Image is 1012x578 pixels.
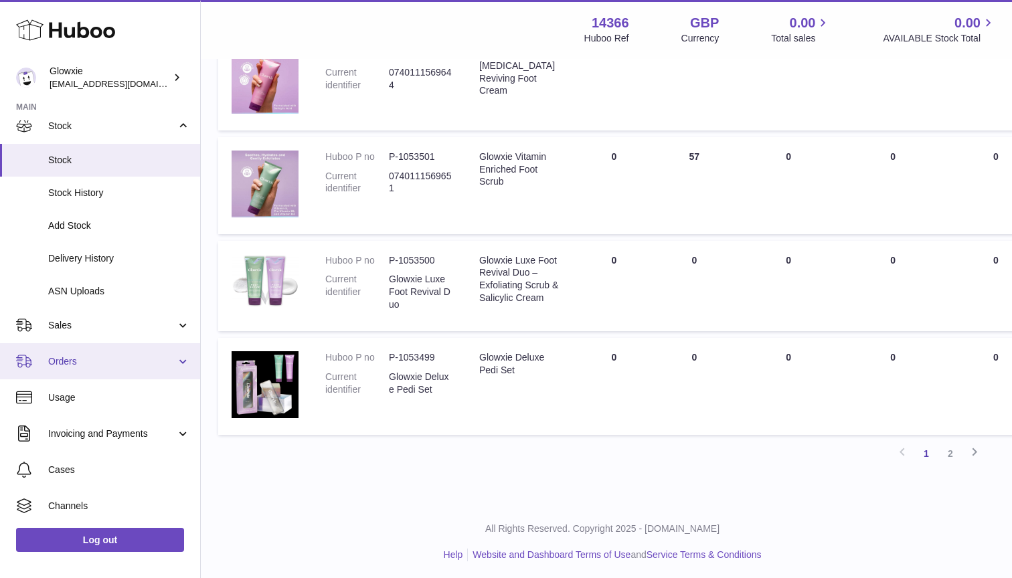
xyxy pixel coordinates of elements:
[389,273,452,311] dd: Glowxie Luxe Foot Revival Duo
[681,32,720,45] div: Currency
[48,187,190,199] span: Stock History
[325,371,389,396] dt: Current identifier
[993,352,999,363] span: 0
[574,241,654,332] td: 0
[48,252,190,265] span: Delivery History
[647,549,762,560] a: Service Terms & Conditions
[938,442,962,466] a: 2
[734,137,843,234] td: 0
[479,47,560,98] div: Glowxie [MEDICAL_DATA] Reviving Foot Cream
[325,254,389,267] dt: Huboo P no
[325,351,389,364] dt: Huboo P no
[48,500,190,512] span: Channels
[843,241,943,332] td: 0
[325,273,389,311] dt: Current identifier
[843,338,943,435] td: 0
[48,219,190,232] span: Add Stock
[389,254,452,267] dd: P-1053500
[232,254,299,308] img: product image
[592,14,629,32] strong: 14366
[444,549,463,560] a: Help
[389,170,452,195] dd: 0740111569651
[914,442,938,466] a: 1
[771,32,831,45] span: Total sales
[734,33,843,130] td: 0
[843,33,943,130] td: 0
[48,319,176,332] span: Sales
[883,14,996,45] a: 0.00 AVAILABLE Stock Total
[734,338,843,435] td: 0
[16,528,184,552] a: Log out
[654,33,734,130] td: 9
[479,351,560,377] div: Glowxie Deluxe Pedi Set
[207,522,997,535] p: All Rights Reserved. Copyright 2025 - [DOMAIN_NAME]
[48,464,190,476] span: Cases
[16,68,36,88] img: suraj@glowxie.com
[389,351,452,364] dd: P-1053499
[883,32,996,45] span: AVAILABLE Stock Total
[584,32,629,45] div: Huboo Ref
[389,151,452,163] dd: P-1053501
[325,66,389,92] dt: Current identifier
[654,241,734,332] td: 0
[48,427,176,440] span: Invoicing and Payments
[232,351,299,418] img: product image
[48,285,190,298] span: ASN Uploads
[654,137,734,234] td: 57
[325,170,389,195] dt: Current identifier
[479,151,560,189] div: Glowxie Vitamin Enriched Foot Scrub
[654,338,734,435] td: 0
[734,241,843,332] td: 0
[954,14,981,32] span: 0.00
[48,154,190,167] span: Stock
[50,65,170,90] div: Glowxie
[790,14,816,32] span: 0.00
[232,151,299,217] img: product image
[479,254,560,305] div: Glowxie Luxe Foot Revival Duo – Exfoliating Scrub & Salicylic Cream
[389,371,452,396] dd: Glowxie Deluxe Pedi Set
[574,33,654,130] td: 0
[50,78,197,89] span: [EMAIL_ADDRESS][DOMAIN_NAME]
[389,66,452,92] dd: 0740111569644
[993,151,999,162] span: 0
[993,255,999,266] span: 0
[771,14,831,45] a: 0.00 Total sales
[468,549,761,561] li: and
[843,137,943,234] td: 0
[48,391,190,404] span: Usage
[325,151,389,163] dt: Huboo P no
[574,137,654,234] td: 0
[232,47,299,114] img: product image
[48,355,176,368] span: Orders
[473,549,630,560] a: Website and Dashboard Terms of Use
[690,14,719,32] strong: GBP
[574,338,654,435] td: 0
[48,120,176,132] span: Stock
